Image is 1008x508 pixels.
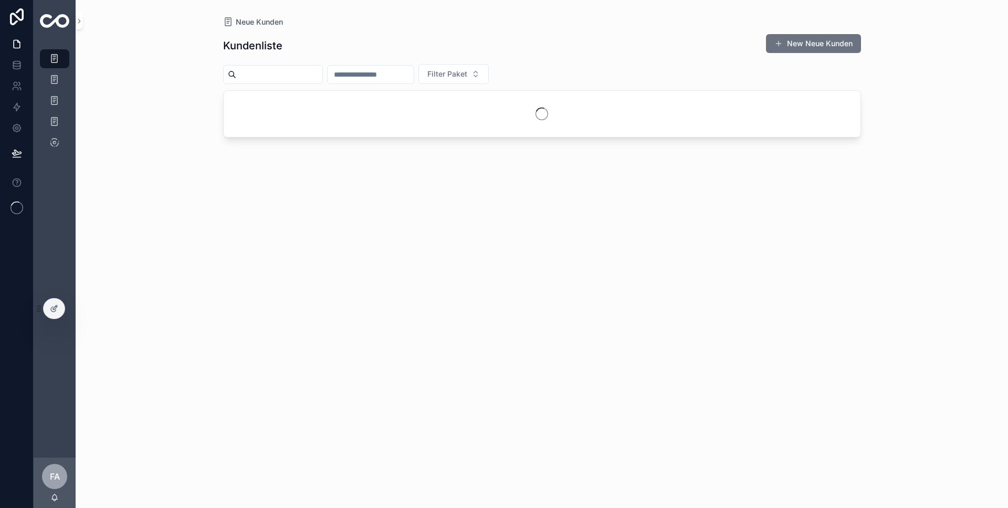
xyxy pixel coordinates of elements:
[223,38,282,53] h1: Kundenliste
[236,17,283,27] span: Neue Kunden
[34,42,76,166] div: scrollable content
[223,17,283,27] a: Neue Kunden
[766,34,861,53] button: New Neue Kunden
[418,64,489,84] button: Select Button
[50,470,60,483] span: FA
[427,69,467,79] span: Filter Paket
[40,14,69,28] img: App logo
